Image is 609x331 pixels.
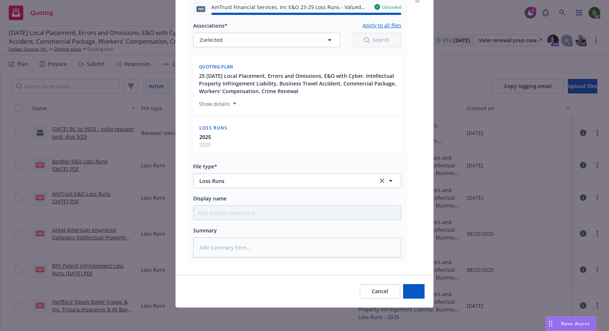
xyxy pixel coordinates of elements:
[193,22,227,29] span: Associations*
[363,21,401,30] button: Apply to all files
[193,195,227,202] span: Display name
[196,6,205,12] span: PDF
[193,174,401,188] button: Loss Runsclear selection
[193,227,217,234] span: Summary
[199,64,233,70] span: Quoting plan
[193,163,217,170] span: File type*
[199,36,223,44] span: 2 selected
[199,72,397,95] button: 25 [DATE] Local Placement, Errors and Omissions, E&O with Cyber, Intellectual Property Infringeme...
[561,320,590,327] span: Nova Assist
[403,288,425,295] span: Add files
[199,177,368,185] span: Loss Runs
[360,284,400,299] button: Cancel
[382,4,401,10] span: Uploaded
[199,125,227,131] span: Loss Runs
[199,133,211,140] strong: 2025
[194,206,401,220] input: Add display name here...
[193,33,340,47] button: 2selected
[403,284,425,299] button: Add files
[211,3,369,11] span: AmTrust Financial Services, Inc E&O 23-25 Loss Runs - Valued [DATE].PDF
[199,141,211,148] span: 2025
[378,176,386,185] a: clear selection
[372,288,388,295] span: Cancel
[196,99,239,108] button: Show details
[546,317,555,331] div: Drag to move
[546,316,596,331] button: Nova Assist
